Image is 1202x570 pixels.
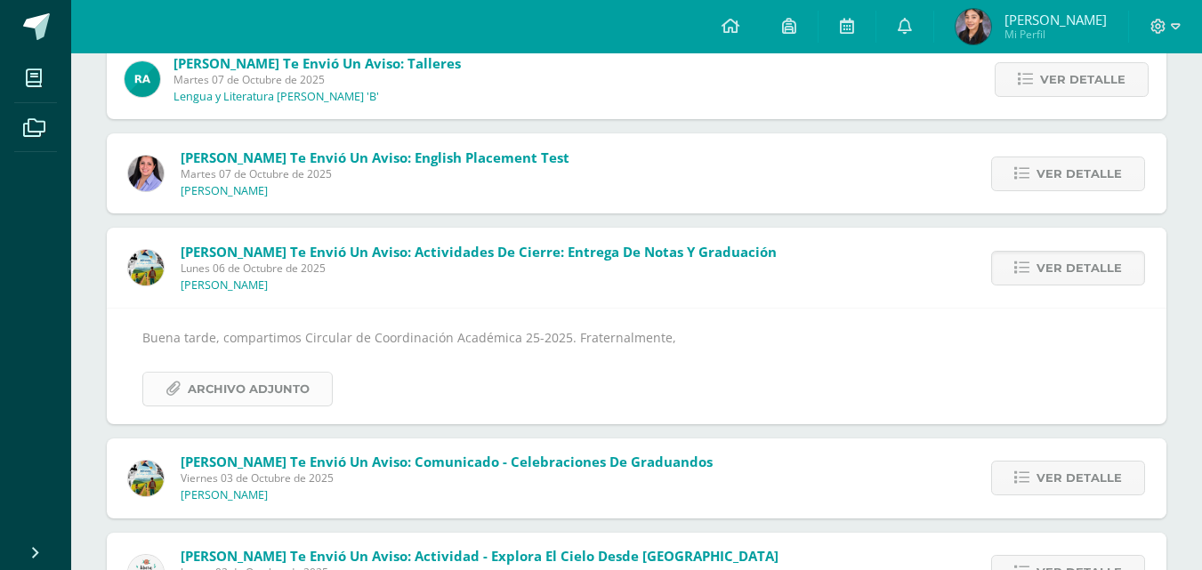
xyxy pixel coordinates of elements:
div: Buena tarde, compartimos Circular de Coordinación Académica 25-2025. Fraternalmente, [142,326,1131,405]
p: [PERSON_NAME] [181,488,268,502]
img: b6bde88c05b3be605e2bc07342327830.png [956,9,991,44]
span: Ver detalle [1037,157,1122,190]
span: [PERSON_NAME] te envió un aviso: Actividades de Cierre: Entrega de Notas y Graduación [181,243,777,261]
span: [PERSON_NAME] te envió un aviso: Comunicado - Celebraciones de Graduandos [181,453,713,470]
span: Viernes 03 de Octubre de 2025 [181,470,713,486]
span: [PERSON_NAME] te envió un aviso: Actividad - Explora el cielo desde [GEOGRAPHIC_DATA] [181,547,778,565]
span: Ver detalle [1037,462,1122,494]
span: Mi Perfil [1004,27,1107,42]
span: Lunes 06 de Octubre de 2025 [181,261,777,276]
span: [PERSON_NAME] [1004,11,1107,28]
p: [PERSON_NAME] [181,278,268,293]
span: Martes 07 de Octubre de 2025 [181,166,569,181]
span: [PERSON_NAME] te envió un aviso: Talleres [173,54,461,72]
p: Lengua y Literatura [PERSON_NAME] 'B' [173,90,379,104]
span: [PERSON_NAME] te envió un aviso: English Placement Test [181,149,569,166]
p: [PERSON_NAME] [181,184,268,198]
span: Archivo Adjunto [188,373,310,405]
span: Ver detalle [1037,252,1122,285]
span: Ver detalle [1040,63,1125,96]
a: Archivo Adjunto [142,372,333,406]
span: Martes 07 de Octubre de 2025 [173,72,461,87]
img: a257b9d1af4285118f73fe144f089b76.png [128,250,164,285]
img: d166cc6b6add042c8d443786a57c7763.png [125,61,160,97]
img: a257b9d1af4285118f73fe144f089b76.png [128,461,164,496]
img: fcfe301c019a4ea5441e6928b14c91ea.png [128,156,164,191]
